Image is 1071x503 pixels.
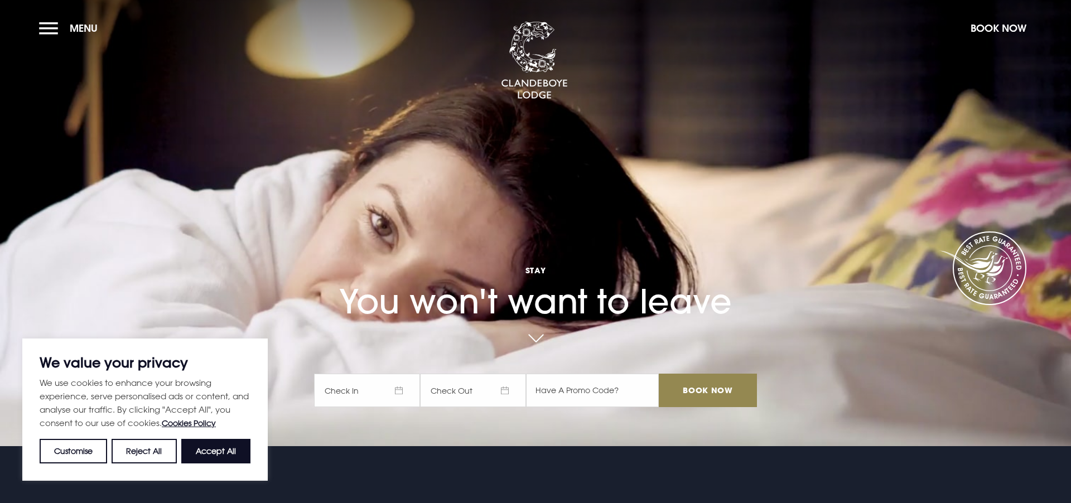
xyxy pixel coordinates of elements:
[526,374,659,407] input: Have A Promo Code?
[314,265,757,275] span: Stay
[420,374,526,407] span: Check Out
[39,16,103,40] button: Menu
[162,418,216,428] a: Cookies Policy
[22,338,268,481] div: We value your privacy
[659,374,757,407] input: Book Now
[314,374,420,407] span: Check In
[965,16,1032,40] button: Book Now
[70,22,98,35] span: Menu
[181,439,250,463] button: Accept All
[40,356,250,369] p: We value your privacy
[314,233,757,321] h1: You won't want to leave
[501,22,568,100] img: Clandeboye Lodge
[40,439,107,463] button: Customise
[40,376,250,430] p: We use cookies to enhance your browsing experience, serve personalised ads or content, and analys...
[112,439,176,463] button: Reject All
